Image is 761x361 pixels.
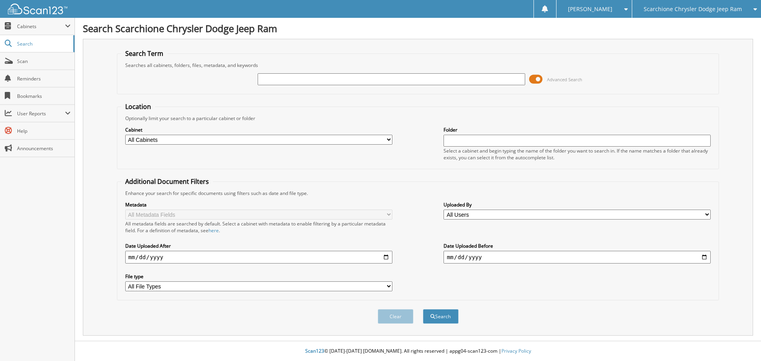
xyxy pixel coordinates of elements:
div: Enhance your search for specific documents using filters such as date and file type. [121,190,715,197]
label: Date Uploaded Before [444,243,711,249]
img: scan123-logo-white.svg [8,4,67,14]
span: Advanced Search [547,76,582,82]
a: Privacy Policy [501,348,531,354]
span: [PERSON_NAME] [568,7,612,11]
legend: Search Term [121,49,167,58]
label: File type [125,273,392,280]
span: Scan123 [305,348,324,354]
span: Bookmarks [17,93,71,99]
span: Search [17,40,69,47]
a: here [208,227,219,234]
legend: Location [121,102,155,111]
div: Searches all cabinets, folders, files, metadata, and keywords [121,62,715,69]
span: Reminders [17,75,71,82]
span: Help [17,128,71,134]
div: © [DATE]-[DATE] [DOMAIN_NAME]. All rights reserved | appg04-scan123-com | [75,342,761,361]
span: User Reports [17,110,65,117]
label: Uploaded By [444,201,711,208]
div: All metadata fields are searched by default. Select a cabinet with metadata to enable filtering b... [125,220,392,234]
legend: Additional Document Filters [121,177,213,186]
span: Scarchione Chrysler Dodge Jeep Ram [644,7,742,11]
input: end [444,251,711,264]
div: Optionally limit your search to a particular cabinet or folder [121,115,715,122]
input: start [125,251,392,264]
div: Select a cabinet and begin typing the name of the folder you want to search in. If the name match... [444,147,711,161]
label: Date Uploaded After [125,243,392,249]
h1: Search Scarchione Chrysler Dodge Jeep Ram [83,22,753,35]
span: Cabinets [17,23,65,30]
label: Folder [444,126,711,133]
button: Clear [378,309,413,324]
span: Scan [17,58,71,65]
button: Search [423,309,459,324]
span: Announcements [17,145,71,152]
label: Cabinet [125,126,392,133]
label: Metadata [125,201,392,208]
